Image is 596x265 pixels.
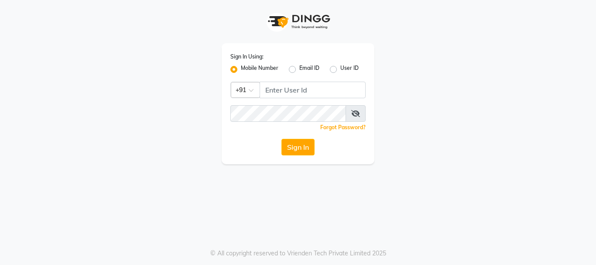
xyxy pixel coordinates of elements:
[263,9,333,34] img: logo1.svg
[241,64,278,75] label: Mobile Number
[260,82,366,98] input: Username
[320,124,366,131] a: Forgot Password?
[230,105,346,122] input: Username
[281,139,315,155] button: Sign In
[340,64,359,75] label: User ID
[299,64,319,75] label: Email ID
[230,53,264,61] label: Sign In Using:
